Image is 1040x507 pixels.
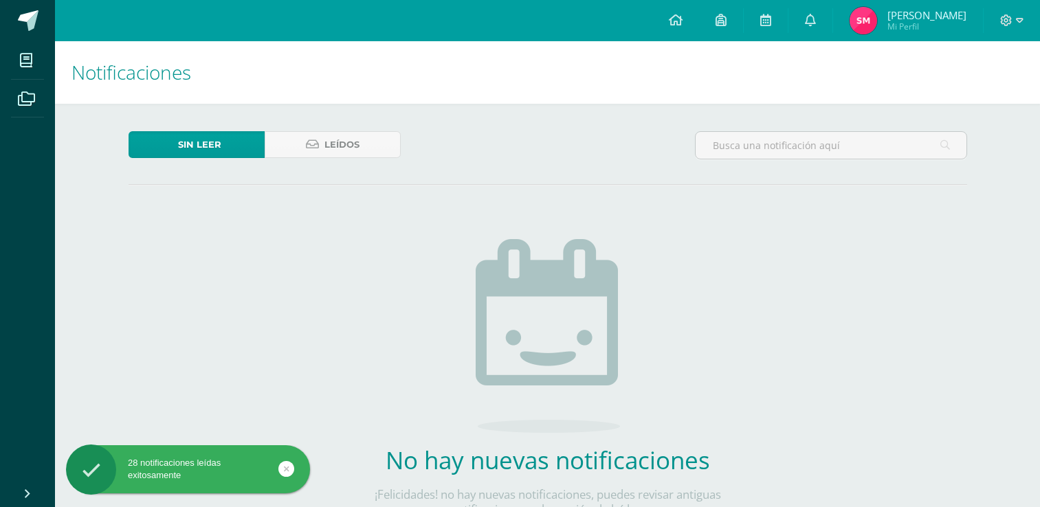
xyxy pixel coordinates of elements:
a: Sin leer [129,131,265,158]
div: 28 notificaciones leídas exitosamente [66,457,310,482]
span: Mi Perfil [887,21,966,32]
span: Notificaciones [71,59,191,85]
input: Busca una notificación aquí [696,132,966,159]
img: no_activities.png [476,239,620,433]
span: [PERSON_NAME] [887,8,966,22]
h2: No hay nuevas notificaciones [345,444,751,476]
span: Sin leer [178,132,221,157]
span: Leídos [324,132,359,157]
img: c7d2b792de1443581096360968678093.png [850,7,877,34]
a: Leídos [265,131,401,158]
